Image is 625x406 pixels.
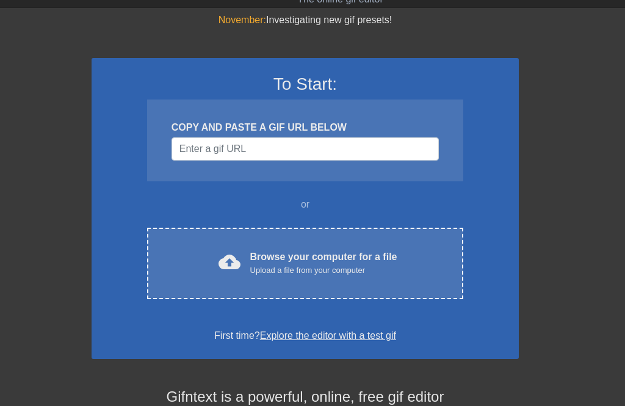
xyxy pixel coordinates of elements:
[172,137,439,161] input: Username
[107,74,503,95] h3: To Start:
[219,251,240,273] span: cloud_upload
[250,264,397,277] div: Upload a file from your computer
[123,197,487,212] div: or
[250,250,397,277] div: Browse your computer for a file
[219,15,266,25] span: November:
[107,328,503,343] div: First time?
[92,388,519,406] h4: Gifntext is a powerful, online, free gif editor
[172,120,439,135] div: COPY AND PASTE A GIF URL BELOW
[260,330,396,341] a: Explore the editor with a test gif
[92,13,519,27] div: Investigating new gif presets!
